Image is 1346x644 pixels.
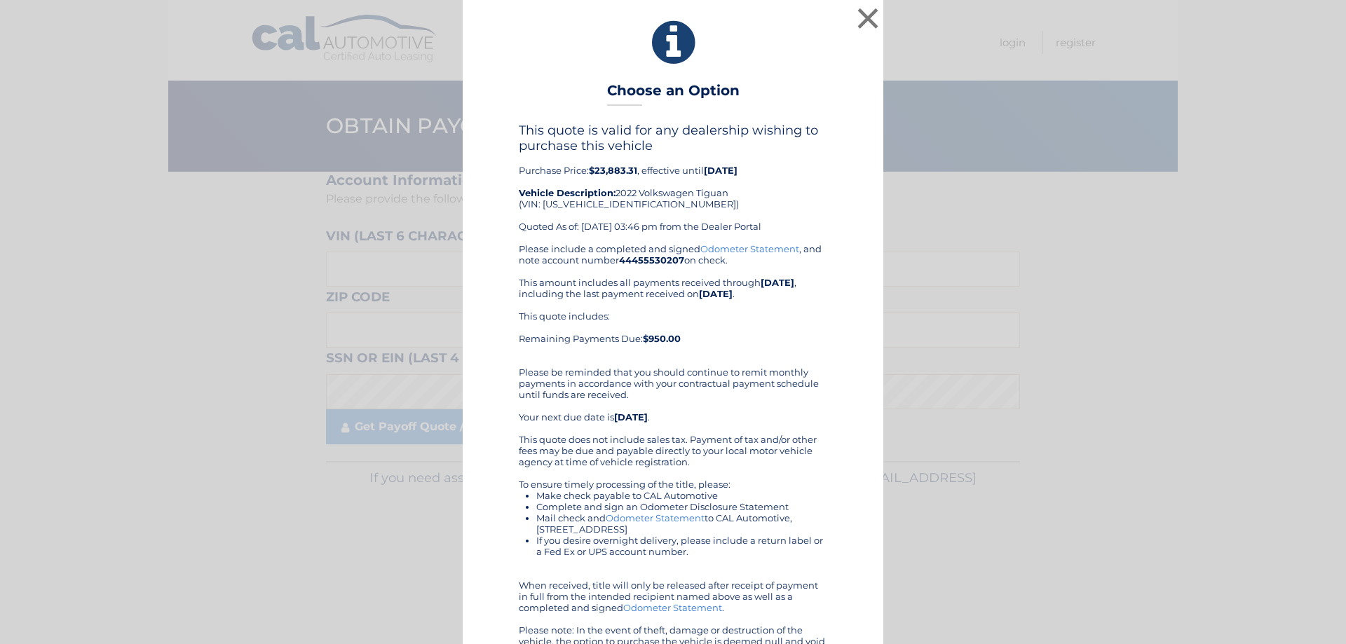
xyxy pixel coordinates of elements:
b: $23,883.31 [589,165,637,176]
li: Make check payable to CAL Automotive [536,490,827,501]
h4: This quote is valid for any dealership wishing to purchase this vehicle [519,123,827,153]
b: [DATE] [761,277,794,288]
a: Odometer Statement [606,512,705,523]
b: 44455530207 [619,254,684,266]
b: [DATE] [614,411,648,423]
button: × [854,4,882,32]
div: Purchase Price: , effective until 2022 Volkswagen Tiguan (VIN: [US_VEHICLE_IDENTIFICATION_NUMBER]... [519,123,827,243]
strong: Vehicle Description: [519,187,616,198]
li: If you desire overnight delivery, please include a return label or a Fed Ex or UPS account number. [536,535,827,557]
b: $950.00 [643,333,681,344]
li: Complete and sign an Odometer Disclosure Statement [536,501,827,512]
a: Odometer Statement [700,243,799,254]
li: Mail check and to CAL Automotive, [STREET_ADDRESS] [536,512,827,535]
h3: Choose an Option [607,82,740,107]
b: [DATE] [704,165,737,176]
a: Odometer Statement [623,602,722,613]
b: [DATE] [699,288,733,299]
div: This quote includes: Remaining Payments Due: [519,310,827,355]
